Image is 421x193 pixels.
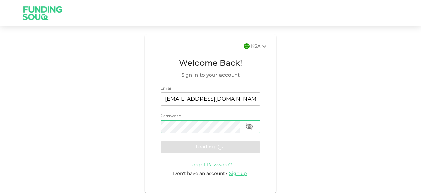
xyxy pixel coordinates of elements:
span: Sign in to your account [161,71,260,79]
span: Don't have an account? [173,171,228,176]
a: Forgot Password? [189,162,232,167]
span: Welcome Back! [161,57,260,70]
img: flag-sa.b9a346574cdc8950dd34b50780441f57.svg [244,43,250,49]
span: Email [161,87,172,91]
input: email [161,92,260,106]
span: Password [161,114,181,118]
span: Sign up [229,171,247,176]
div: KSA [251,42,268,50]
input: password [161,120,240,133]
